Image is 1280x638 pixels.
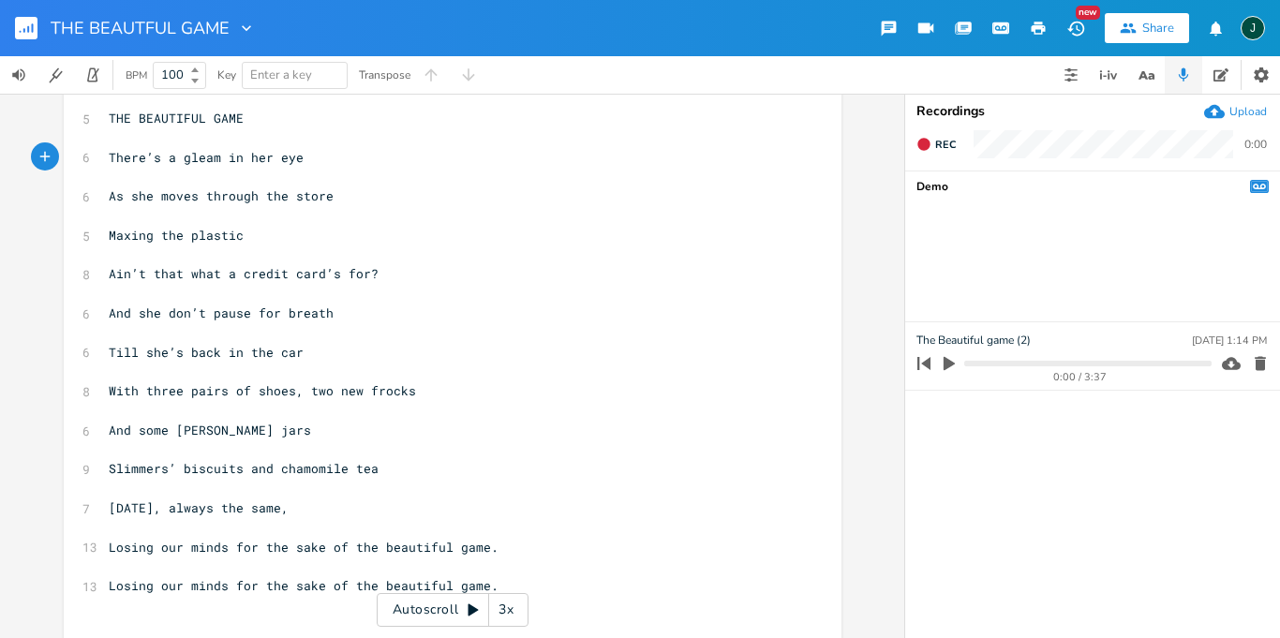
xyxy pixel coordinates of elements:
span: THE BEAUTFUL GAME [51,20,230,37]
div: Demo [916,181,948,192]
span: Rec [935,138,956,152]
span: There’s a gleam in her eye [109,149,304,166]
div: 0:00 / 3:37 [949,372,1212,382]
div: Upload [1229,104,1267,119]
div: Joe O [1241,16,1265,40]
span: As she moves through the store [109,187,334,204]
button: New [1057,11,1094,45]
span: Maxing the plastic [109,227,244,244]
span: Enter a key [250,67,312,83]
span: And she don’t pause for breath [109,304,334,321]
div: New [1076,6,1100,20]
button: Rec [909,129,963,159]
div: Key [217,69,236,81]
span: Losing our minds for the sake of the beautiful game. [109,577,499,594]
button: Upload [1204,101,1267,122]
div: 3x [489,593,523,627]
span: With three pairs of shoes, two new frocks [109,382,416,399]
div: Recordings [916,105,1269,118]
span: THE BEAUTIFUL GAME [109,110,244,126]
button: J [1241,7,1265,50]
div: Transpose [359,69,410,81]
span: The Beautiful game (2) [916,332,1031,349]
span: Till she’s back in the car [109,344,304,361]
span: Losing our minds for the sake of the beautiful game. [109,539,499,556]
div: 0:00 [1244,139,1267,150]
div: BPM [126,70,147,81]
span: And some [PERSON_NAME] jars [109,422,311,438]
span: [DATE], always the same, [109,499,289,516]
button: Share [1105,13,1189,43]
div: [DATE] 1:14 PM [1192,335,1267,346]
span: Ain’t that what a credit card’s for? [109,265,379,282]
span: Slimmers’ biscuits and chamomile tea [109,460,379,477]
div: Share [1142,20,1174,37]
div: Autoscroll [377,593,528,627]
